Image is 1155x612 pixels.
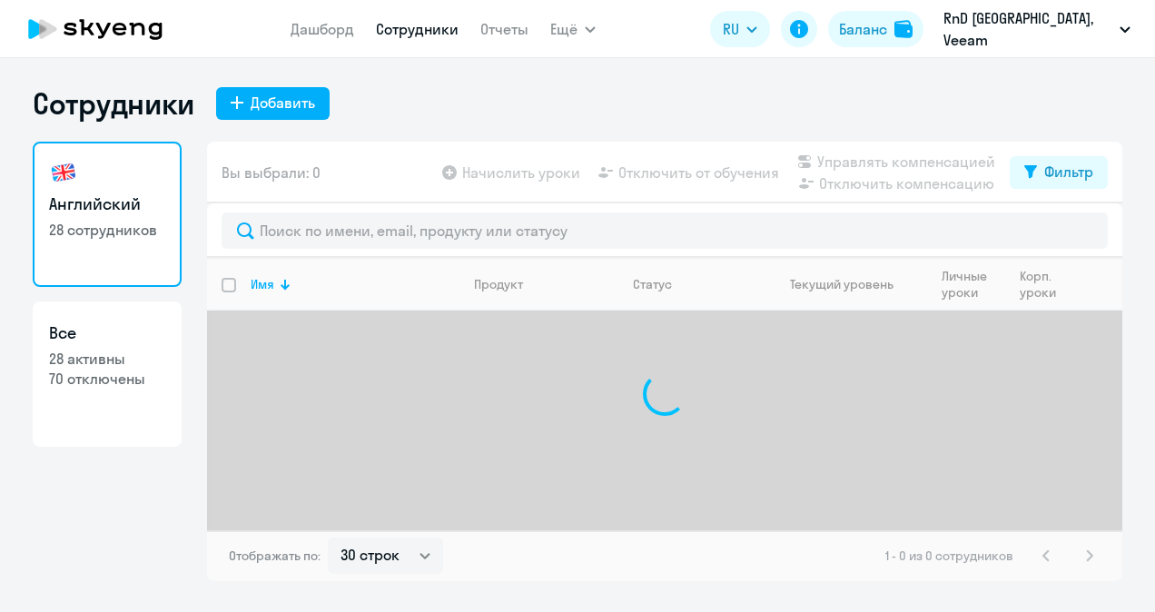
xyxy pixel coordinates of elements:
h3: Все [49,321,165,345]
div: Текущий уровень [773,276,926,292]
a: Дашборд [291,20,354,38]
img: english [49,158,78,187]
button: Добавить [216,87,330,120]
div: Добавить [251,92,315,114]
a: Сотрудники [376,20,459,38]
h3: Английский [49,192,165,216]
div: Баланс [839,18,887,40]
span: Отображать по: [229,548,321,564]
button: Ещё [550,11,596,47]
a: Все28 активны70 отключены [33,301,182,447]
span: RU [723,18,739,40]
span: Ещё [550,18,577,40]
span: Вы выбрали: 0 [222,162,321,183]
div: Корп. уроки [1020,268,1071,301]
button: Балансbalance [828,11,923,47]
p: 28 активны [49,349,165,369]
div: Статус [633,276,672,292]
img: balance [894,20,913,38]
div: Фильтр [1044,161,1093,183]
div: Текущий уровень [790,276,893,292]
div: Имя [251,276,274,292]
p: RnD [GEOGRAPHIC_DATA], Veeam [943,7,1112,51]
button: RnD [GEOGRAPHIC_DATA], Veeam [934,7,1140,51]
a: Английский28 сотрудников [33,142,182,287]
a: Отчеты [480,20,528,38]
input: Поиск по имени, email, продукту или статусу [222,212,1108,249]
button: Фильтр [1010,156,1108,189]
div: Продукт [474,276,523,292]
button: RU [710,11,770,47]
h1: Сотрудники [33,85,194,122]
p: 70 отключены [49,369,165,389]
div: Имя [251,276,459,292]
p: 28 сотрудников [49,220,165,240]
span: 1 - 0 из 0 сотрудников [885,548,1013,564]
div: Личные уроки [942,268,1004,301]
